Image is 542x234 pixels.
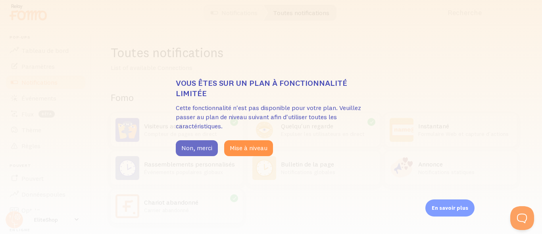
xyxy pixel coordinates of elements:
div: En savoir plus [425,199,475,217]
iframe: Help Scout Beacon - Open [510,206,534,230]
p: Cette fonctionnalité n'est pas disponible pour votre plan. Veuillez passer au plan de niveau suiv... [176,103,366,131]
button: Non, merci [176,140,218,156]
p: En savoir plus [432,204,468,212]
h3: Vous êtes sur un plan à fonctionnalité limitée [176,78,366,98]
button: Mise à niveau [224,140,273,156]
